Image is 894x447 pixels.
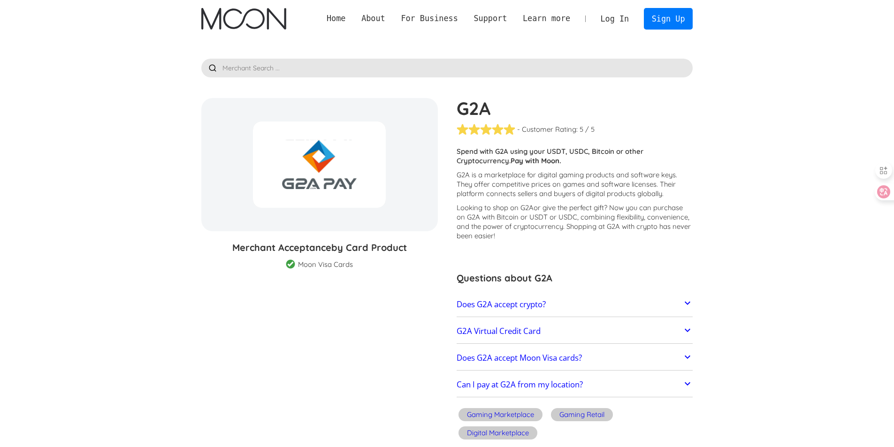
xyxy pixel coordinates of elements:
div: - Customer Rating: [517,125,578,134]
div: / 5 [585,125,595,134]
h2: Can I pay at G2A from my location? [457,380,583,389]
h2: Does G2A accept crypto? [457,300,546,309]
h2: Does G2A accept Moon Visa cards? [457,353,582,363]
img: Moon Logo [201,8,286,30]
div: For Business [393,13,466,24]
div: Gaming Marketplace [467,410,534,419]
p: G2A is a marketplace for digital gaming products and software keys. They offer competitive prices... [457,170,693,198]
p: Spend with G2A using your USDT, USDC, Bitcoin or other Cryptocurrency. [457,147,693,166]
div: Support [466,13,515,24]
a: Does G2A accept crypto? [457,295,693,314]
a: Does G2A accept Moon Visa cards? [457,348,693,368]
a: Home [319,13,353,24]
div: For Business [401,13,458,24]
a: Gaming Marketplace [457,407,544,425]
div: About [361,13,385,24]
span: or give the perfect gift [534,203,604,212]
div: 5 [580,125,583,134]
h3: Merchant Acceptance [201,241,438,255]
div: Moon Visa Cards [298,260,353,269]
a: home [201,8,286,30]
input: Merchant Search ... [201,59,693,77]
strong: Pay with Moon. [511,156,561,165]
div: Support [474,13,507,24]
div: About [353,13,393,24]
a: G2A Virtual Credit Card [457,321,693,341]
h3: Questions about G2A [457,271,693,285]
p: Looking to shop on G2A ? Now you can purchase on G2A with Bitcoin or USDT or USDC, combining flex... [457,203,693,241]
a: Gaming Retail [549,407,615,425]
h1: G2A [457,98,693,119]
a: Log In [593,8,637,29]
a: Sign Up [644,8,693,29]
div: Digital Marketplace [467,428,529,438]
div: Learn more [515,13,578,24]
a: Digital Marketplace [457,425,539,443]
a: Can I pay at G2A from my location? [457,375,693,395]
div: Gaming Retail [559,410,604,419]
span: by Card Product [331,242,407,253]
div: Learn more [523,13,570,24]
h2: G2A Virtual Credit Card [457,326,541,336]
